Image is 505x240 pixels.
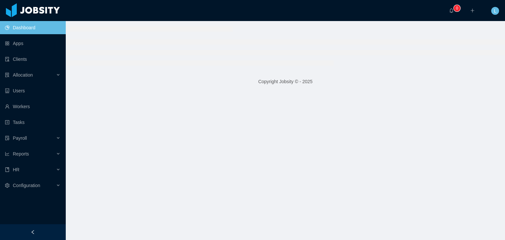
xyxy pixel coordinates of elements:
[5,183,10,188] i: icon: setting
[13,167,19,172] span: HR
[494,7,496,15] span: L
[449,8,454,13] i: icon: bell
[5,152,10,156] i: icon: line-chart
[13,183,40,188] span: Configuration
[5,53,60,66] a: icon: auditClients
[5,100,60,113] a: icon: userWorkers
[13,72,33,78] span: Allocation
[5,167,10,172] i: icon: book
[454,5,460,12] sup: 0
[5,37,60,50] a: icon: appstoreApps
[13,135,27,141] span: Payroll
[5,136,10,140] i: icon: file-protect
[5,73,10,77] i: icon: solution
[5,21,60,34] a: icon: pie-chartDashboard
[13,151,29,156] span: Reports
[5,116,60,129] a: icon: profileTasks
[470,8,475,13] i: icon: plus
[66,70,505,93] footer: Copyright Jobsity © - 2025
[5,84,60,97] a: icon: robotUsers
